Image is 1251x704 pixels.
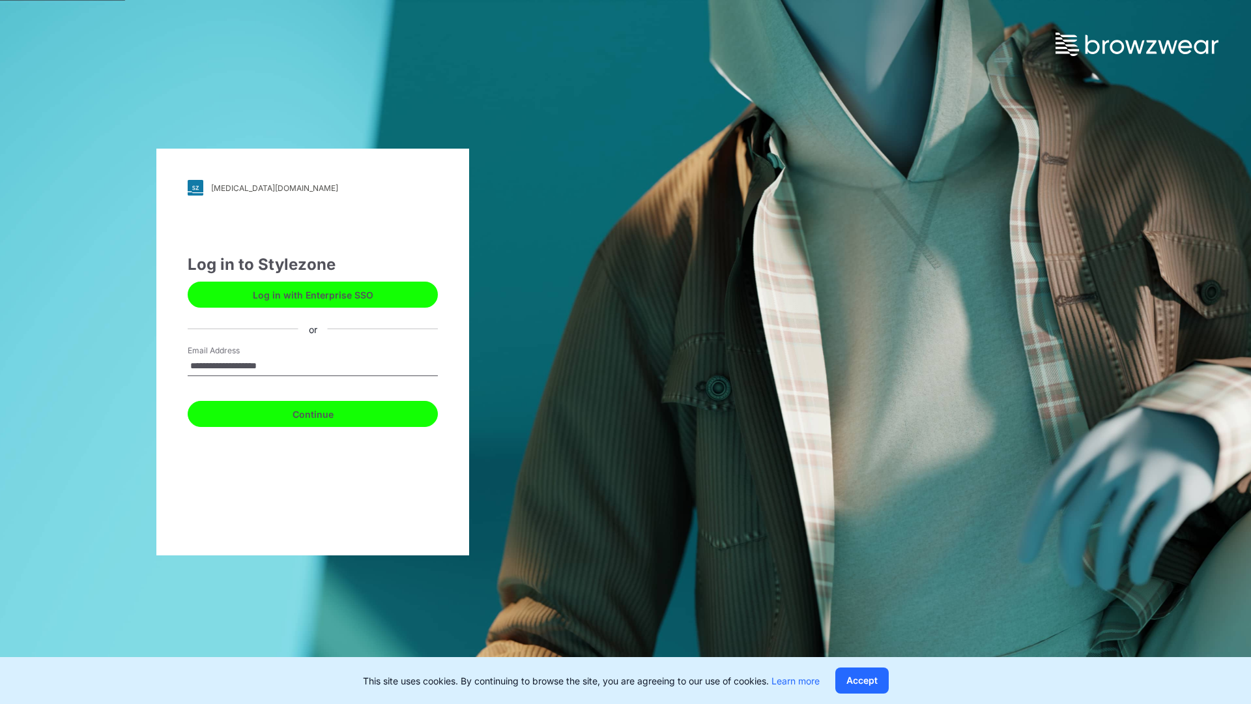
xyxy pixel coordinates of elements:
button: Accept [835,667,889,694]
img: browzwear-logo.73288ffb.svg [1056,33,1218,56]
label: Email Address [188,345,279,357]
div: or [298,322,328,336]
div: [MEDICAL_DATA][DOMAIN_NAME] [211,183,338,193]
button: Continue [188,401,438,427]
img: svg+xml;base64,PHN2ZyB3aWR0aD0iMjgiIGhlaWdodD0iMjgiIHZpZXdCb3g9IjAgMCAyOCAyOCIgZmlsbD0ibm9uZSIgeG... [188,180,203,196]
a: Learn more [771,675,820,686]
p: This site uses cookies. By continuing to browse the site, you are agreeing to our use of cookies. [363,674,820,688]
a: [MEDICAL_DATA][DOMAIN_NAME] [188,180,438,196]
div: Log in to Stylezone [188,253,438,276]
button: Log in with Enterprise SSO [188,282,438,308]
